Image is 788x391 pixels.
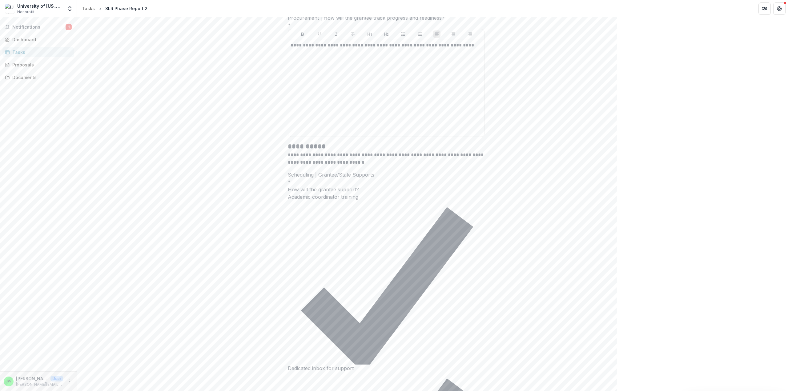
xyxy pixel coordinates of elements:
[105,5,147,12] div: SLR Phase Report 2
[79,4,97,13] a: Tasks
[383,30,390,38] button: Heading 2
[79,4,150,13] nav: breadcrumb
[2,60,74,70] a: Proposals
[82,5,95,12] div: Tasks
[467,30,474,38] button: Align Right
[288,14,485,22] p: Procurement | How will the grantee track progress and readiness?
[332,30,340,38] button: Italicize
[366,30,373,38] button: Heading 1
[12,49,69,55] div: Tasks
[66,2,74,15] button: Open entity switcher
[2,47,74,57] a: Tasks
[288,186,485,193] div: How will the grantee support?
[66,24,72,30] span: 1
[50,376,63,381] p: User
[16,375,48,382] p: [PERSON_NAME]
[12,25,66,30] span: Notifications
[349,30,356,38] button: Strike
[12,74,69,81] div: Documents
[16,382,63,387] p: [PERSON_NAME][EMAIL_ADDRESS][DOMAIN_NAME]
[66,378,73,385] button: More
[2,22,74,32] button: Notifications1
[12,36,69,43] div: Dashboard
[17,9,34,15] span: Nonprofit
[5,4,15,14] img: University of Florida Foundation, Inc.
[299,30,306,38] button: Bold
[316,30,323,38] button: Underline
[288,365,354,371] span: Dedicated inbox for support
[2,34,74,45] a: Dashboard
[12,62,69,68] div: Proposals
[6,379,12,383] div: Jennie Wise
[758,2,771,15] button: Partners
[288,171,485,178] p: Scheduling | Grantee/State Supports
[400,30,407,38] button: Bullet List
[17,3,63,9] div: University of [US_STATE] Foundation, Inc.
[450,30,457,38] button: Align Center
[416,30,424,38] button: Ordered List
[433,30,440,38] button: Align Left
[288,194,358,200] span: Academic coordinator training
[2,72,74,82] a: Documents
[773,2,786,15] button: Get Help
